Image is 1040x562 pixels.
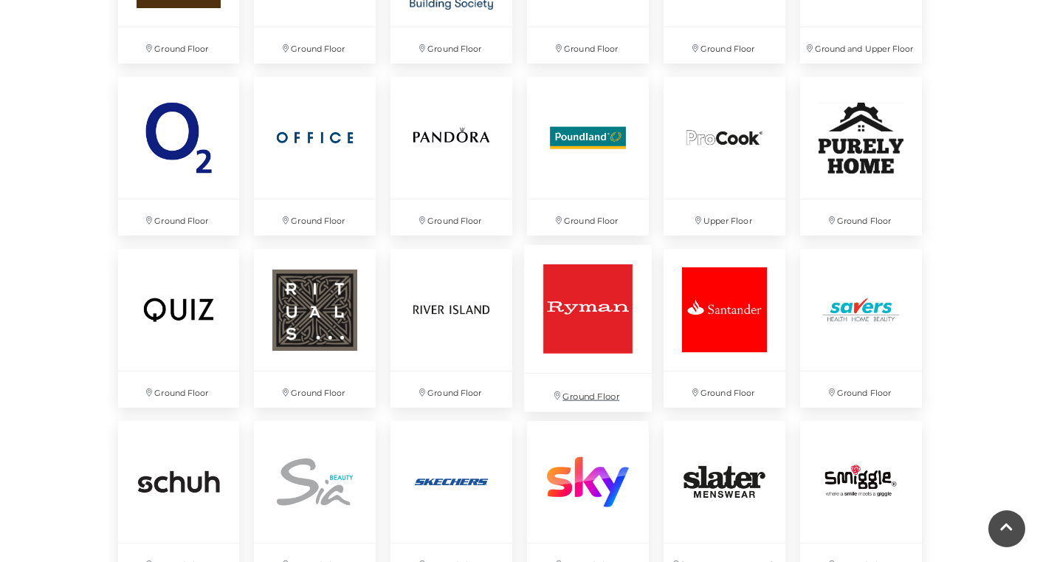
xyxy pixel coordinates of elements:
[800,371,922,408] p: Ground Floor
[527,199,649,236] p: Ground Floor
[111,69,247,243] a: Ground Floor
[517,237,660,419] a: Ground Floor
[118,199,240,236] p: Ground Floor
[383,241,520,415] a: Ground Floor
[247,69,383,243] a: Ground Floor
[390,27,512,64] p: Ground Floor
[254,27,376,64] p: Ground Floor
[118,27,240,64] p: Ground Floor
[390,371,512,408] p: Ground Floor
[800,27,922,64] p: Ground and Upper Floor
[118,371,240,408] p: Ground Floor
[793,69,929,243] a: Purley Home at Festival Place Ground Floor
[524,374,652,411] p: Ground Floor
[390,199,512,236] p: Ground Floor
[254,199,376,236] p: Ground Floor
[111,241,247,415] a: Ground Floor
[247,241,383,415] a: Ground Floor
[800,77,922,199] img: Purley Home at Festival Place
[664,199,785,236] p: Upper Floor
[520,69,656,243] a: Ground Floor
[527,27,649,64] p: Ground Floor
[656,241,793,415] a: Ground Floor
[656,69,793,243] a: Upper Floor
[254,371,376,408] p: Ground Floor
[664,371,785,408] p: Ground Floor
[383,69,520,243] a: Ground Floor
[800,199,922,236] p: Ground Floor
[793,241,929,415] a: Ground Floor
[664,27,785,64] p: Ground Floor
